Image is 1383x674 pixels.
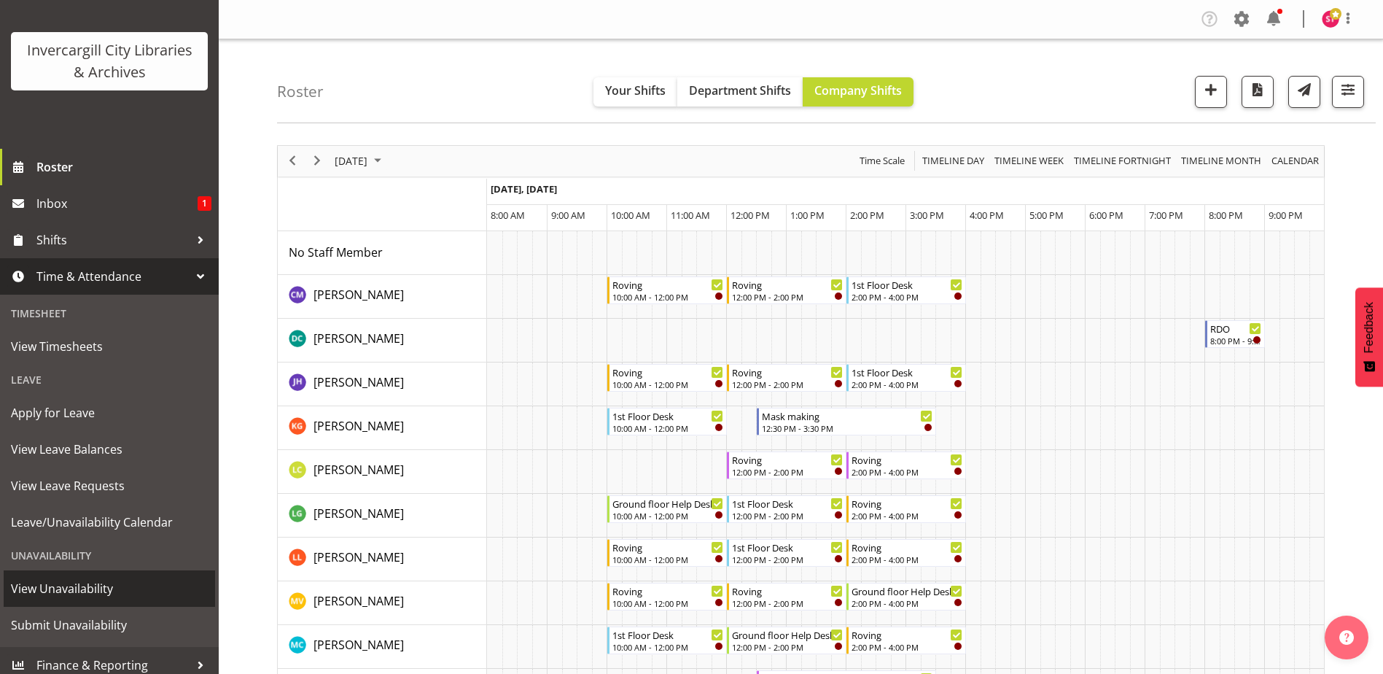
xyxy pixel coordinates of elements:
td: Lisa Griffiths resource [278,494,487,538]
div: Marion van Voornveld"s event - Roving Begin From Sunday, October 5, 2025 at 12:00:00 PM GMT+13:00... [727,583,846,611]
div: 12:00 PM - 2:00 PM [732,597,843,609]
span: [DATE], [DATE] [491,182,557,195]
div: Roving [852,540,962,554]
button: Feedback - Show survey [1355,287,1383,387]
div: 2:00 PM - 4:00 PM [852,597,962,609]
span: Department Shifts [689,82,791,98]
div: Chamique Mamolo"s event - 1st Floor Desk Begin From Sunday, October 5, 2025 at 2:00:00 PM GMT+13:... [846,276,966,304]
button: Filter Shifts [1332,76,1364,108]
button: Next [308,152,327,170]
span: [PERSON_NAME] [313,462,404,478]
span: Time & Attendance [36,266,190,287]
td: Lynette Lockett resource [278,538,487,581]
a: Apply for Leave [4,395,215,431]
span: [PERSON_NAME] [313,549,404,565]
span: 8:00 AM [491,209,525,222]
a: [PERSON_NAME] [313,636,404,654]
td: Jill Harpur resource [278,363,487,406]
span: Roster [36,156,211,178]
a: View Leave Balances [4,431,215,468]
a: View Timesheets [4,328,215,365]
div: Lynette Lockett"s event - Roving Begin From Sunday, October 5, 2025 at 2:00:00 PM GMT+13:00 Ends ... [846,539,966,567]
div: Marion van Voornveld"s event - Roving Begin From Sunday, October 5, 2025 at 10:00:00 AM GMT+13:00... [607,583,727,611]
span: [PERSON_NAME] [313,505,404,522]
a: [PERSON_NAME] [313,417,404,435]
div: Michelle Cunningham"s event - 1st Floor Desk Begin From Sunday, October 5, 2025 at 10:00:00 AM GM... [607,627,727,654]
td: Marion van Voornveld resource [278,581,487,625]
span: Inbox [36,193,198,214]
div: Michelle Cunningham"s event - Roving Begin From Sunday, October 5, 2025 at 2:00:00 PM GMT+13:00 E... [846,627,966,654]
a: [PERSON_NAME] [313,549,404,566]
span: Shifts [36,229,190,251]
div: Roving [852,496,962,511]
div: 10:00 AM - 12:00 PM [612,597,723,609]
div: Ground floor Help Desk [852,584,962,598]
div: Chamique Mamolo"s event - Roving Begin From Sunday, October 5, 2025 at 10:00:00 AM GMT+13:00 Ends... [607,276,727,304]
div: Michelle Cunningham"s event - Ground floor Help Desk Begin From Sunday, October 5, 2025 at 12:00:... [727,627,846,654]
a: [PERSON_NAME] [313,592,404,610]
div: Marion van Voornveld"s event - Ground floor Help Desk Begin From Sunday, October 5, 2025 at 2:00:... [846,583,966,611]
button: Department Shifts [677,77,803,106]
span: 7:00 PM [1149,209,1183,222]
h4: Roster [277,83,324,100]
div: 10:00 AM - 12:00 PM [612,379,723,390]
div: 12:00 PM - 2:00 PM [732,554,843,565]
span: View Timesheets [11,336,208,357]
span: Your Shifts [605,82,666,98]
a: [PERSON_NAME] [313,505,404,522]
span: View Leave Balances [11,438,208,460]
div: Roving [852,627,962,642]
span: 5:00 PM [1029,209,1064,222]
button: Download a PDF of the roster for the current day [1242,76,1274,108]
button: Add a new shift [1195,76,1227,108]
a: [PERSON_NAME] [313,286,404,303]
span: Timeline Week [993,152,1065,170]
div: Jill Harpur"s event - Roving Begin From Sunday, October 5, 2025 at 12:00:00 PM GMT+13:00 Ends At ... [727,364,846,392]
td: Linda Cooper resource [278,450,487,494]
div: 1st Floor Desk [732,540,843,554]
div: 10:00 AM - 12:00 PM [612,291,723,303]
div: 12:00 PM - 2:00 PM [732,291,843,303]
span: [PERSON_NAME] [313,330,404,346]
span: 3:00 PM [910,209,944,222]
div: Linda Cooper"s event - Roving Begin From Sunday, October 5, 2025 at 2:00:00 PM GMT+13:00 Ends At ... [846,452,966,479]
span: Time Scale [858,152,906,170]
div: Roving [732,584,843,598]
div: Katie Greene"s event - Mask making Begin From Sunday, October 5, 2025 at 12:30:00 PM GMT+13:00 En... [757,408,936,435]
button: Your Shifts [593,77,677,106]
div: Timesheet [4,298,215,328]
div: 10:00 AM - 12:00 PM [612,554,723,565]
div: Lisa Griffiths"s event - Roving Begin From Sunday, October 5, 2025 at 2:00:00 PM GMT+13:00 Ends A... [846,495,966,523]
span: 4:00 PM [970,209,1004,222]
span: 1:00 PM [790,209,825,222]
span: View Unavailability [11,578,208,600]
span: 11:00 AM [671,209,710,222]
span: 10:00 AM [611,209,650,222]
div: 8:00 PM - 9:00 PM [1210,335,1261,346]
a: [PERSON_NAME] [313,461,404,479]
div: Roving [732,365,843,379]
div: Chamique Mamolo"s event - Roving Begin From Sunday, October 5, 2025 at 12:00:00 PM GMT+13:00 Ends... [727,276,846,304]
span: Apply for Leave [11,402,208,424]
div: 12:30 PM - 3:30 PM [762,422,932,434]
div: 10:00 AM - 12:00 PM [612,422,723,434]
div: 2:00 PM - 4:00 PM [852,554,962,565]
div: 12:00 PM - 2:00 PM [732,466,843,478]
td: Donald Cunningham resource [278,319,487,363]
div: Roving [732,277,843,292]
a: Submit Unavailability [4,607,215,643]
span: 9:00 PM [1269,209,1303,222]
button: Time Scale [857,152,908,170]
span: [PERSON_NAME] [313,374,404,390]
div: 1st Floor Desk [612,627,723,642]
div: Jill Harpur"s event - Roving Begin From Sunday, October 5, 2025 at 10:00:00 AM GMT+13:00 Ends At ... [607,364,727,392]
a: [PERSON_NAME] [313,373,404,391]
div: Leave [4,365,215,395]
div: 10:00 AM - 12:00 PM [612,510,723,522]
span: Company Shifts [814,82,902,98]
td: No Staff Member resource [278,231,487,275]
div: 2:00 PM - 4:00 PM [852,291,962,303]
button: Timeline Day [920,152,987,170]
span: 8:00 PM [1209,209,1243,222]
